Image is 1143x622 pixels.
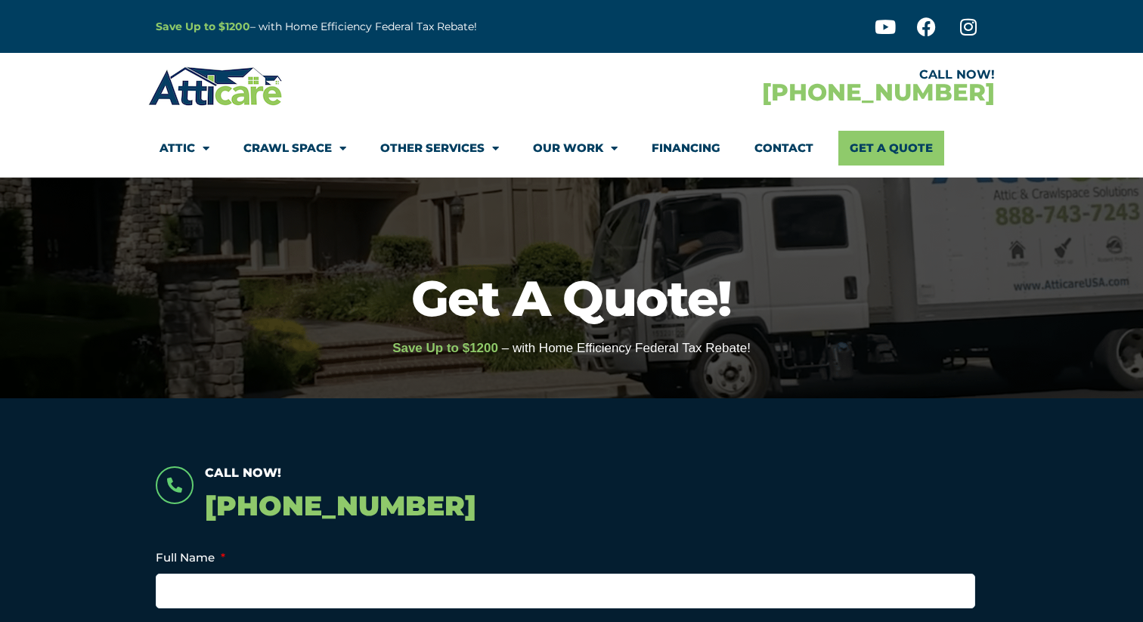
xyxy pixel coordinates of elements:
h1: Get A Quote! [8,274,1135,323]
a: Save Up to $1200 [156,20,250,33]
span: Save Up to $1200 [392,341,498,355]
div: CALL NOW! [571,69,995,81]
a: Other Services [380,131,499,166]
span: – with Home Efficiency Federal Tax Rebate! [502,341,751,355]
a: Crawl Space [243,131,346,166]
nav: Menu [160,131,983,166]
span: Call Now! [205,466,281,480]
a: Contact [754,131,813,166]
a: Get A Quote [838,131,944,166]
p: – with Home Efficiency Federal Tax Rebate! [156,18,646,36]
a: Our Work [533,131,618,166]
a: Attic [160,131,209,166]
label: Full Name [156,550,225,565]
a: Financing [652,131,720,166]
